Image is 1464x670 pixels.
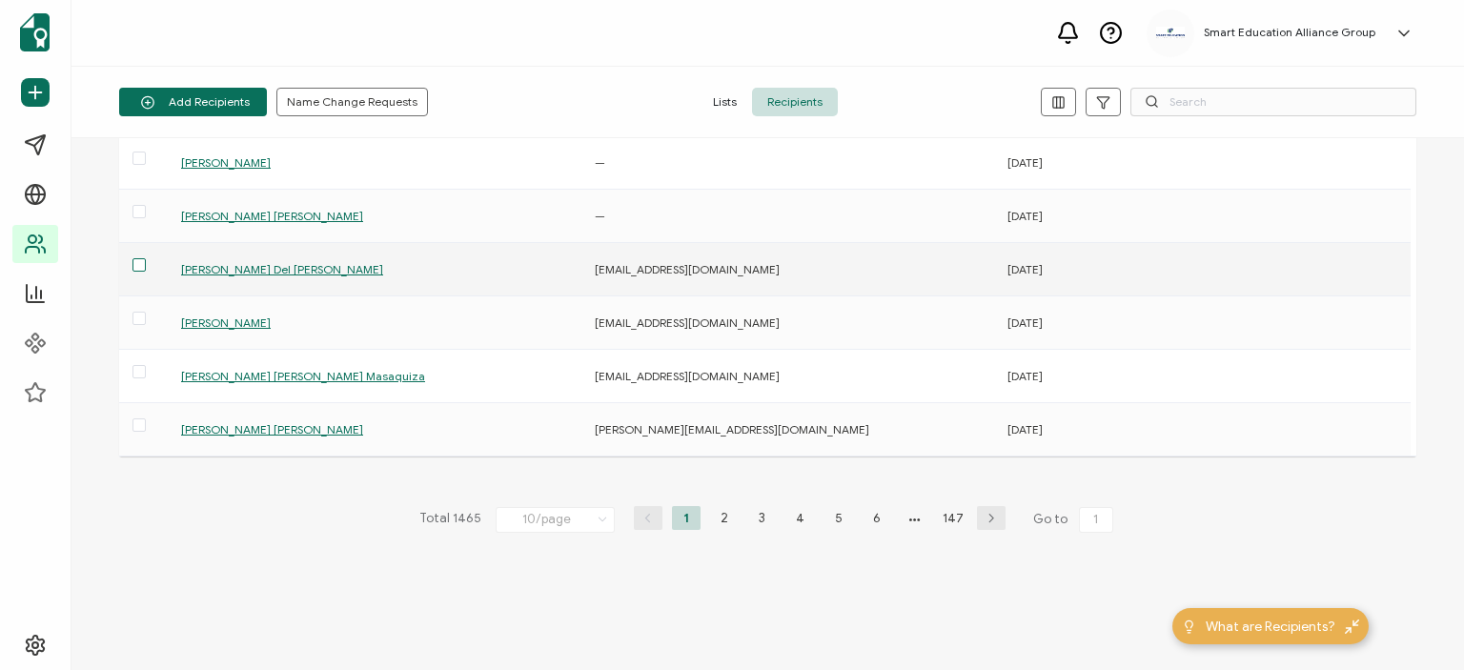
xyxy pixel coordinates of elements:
[1345,619,1359,634] img: minimize-icon.svg
[1007,155,1043,170] span: [DATE]
[1204,26,1375,39] h5: Smart Education Alliance Group
[181,209,363,223] span: [PERSON_NAME] [PERSON_NAME]
[181,155,271,170] span: [PERSON_NAME]
[672,506,701,530] li: 1
[698,88,752,116] span: Lists
[824,506,853,530] li: 5
[595,369,780,383] span: [EMAIL_ADDRESS][DOMAIN_NAME]
[595,209,605,223] span: —
[1007,422,1043,437] span: [DATE]
[181,262,383,276] span: [PERSON_NAME] Del [PERSON_NAME]
[939,506,967,530] li: 147
[1206,617,1335,637] span: What are Recipients?
[748,506,777,530] li: 3
[595,262,780,276] span: [EMAIL_ADDRESS][DOMAIN_NAME]
[1369,579,1464,670] iframe: Chat Widget
[181,369,425,383] span: [PERSON_NAME] [PERSON_NAME] Masaquiza
[595,155,605,170] span: —
[1007,209,1043,223] span: [DATE]
[287,96,417,108] span: Name Change Requests
[786,506,815,530] li: 4
[595,315,780,330] span: [EMAIL_ADDRESS][DOMAIN_NAME]
[710,506,739,530] li: 2
[1156,27,1185,39] img: 111c7b32-d500-4ce1-86d1-718dc6ccd280.jpg
[496,507,615,533] input: Select
[1007,369,1043,383] span: [DATE]
[20,13,50,51] img: sertifier-logomark-colored.svg
[181,422,363,437] span: [PERSON_NAME] [PERSON_NAME]
[1033,506,1117,533] span: Go to
[181,315,271,330] span: [PERSON_NAME]
[863,506,891,530] li: 6
[1007,262,1043,276] span: [DATE]
[419,506,481,533] span: Total 1465
[1007,315,1043,330] span: [DATE]
[1130,88,1416,116] input: Search
[276,88,428,116] button: Name Change Requests
[119,88,267,116] button: Add Recipients
[752,88,838,116] span: Recipients
[595,422,869,437] span: [PERSON_NAME][EMAIL_ADDRESS][DOMAIN_NAME]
